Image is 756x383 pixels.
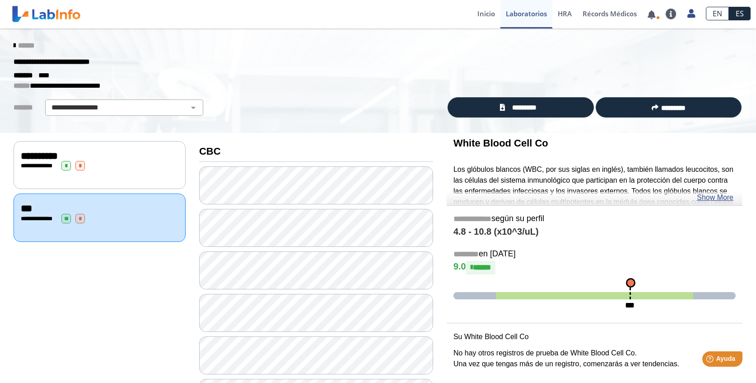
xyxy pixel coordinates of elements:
[453,348,736,369] p: No hay otros registros de prueba de White Blood Cell Co. Una vez que tengas más de un registro, c...
[453,214,736,224] h5: según su perfil
[453,261,736,274] h4: 9.0
[453,331,736,342] p: Su White Blood Cell Co
[453,249,736,260] h5: en [DATE]
[676,348,746,373] iframe: Help widget launcher
[558,9,572,18] span: HRA
[453,164,736,283] p: Los glóbulos blancos (WBC, por sus siglas en inglés), también llamados leucocitos, son las célula...
[697,192,733,203] a: Show More
[706,7,729,20] a: EN
[453,227,736,237] h4: 4.8 - 10.8 (x10^3/uL)
[729,7,751,20] a: ES
[453,137,548,149] b: White Blood Cell Co
[199,146,221,157] b: CBC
